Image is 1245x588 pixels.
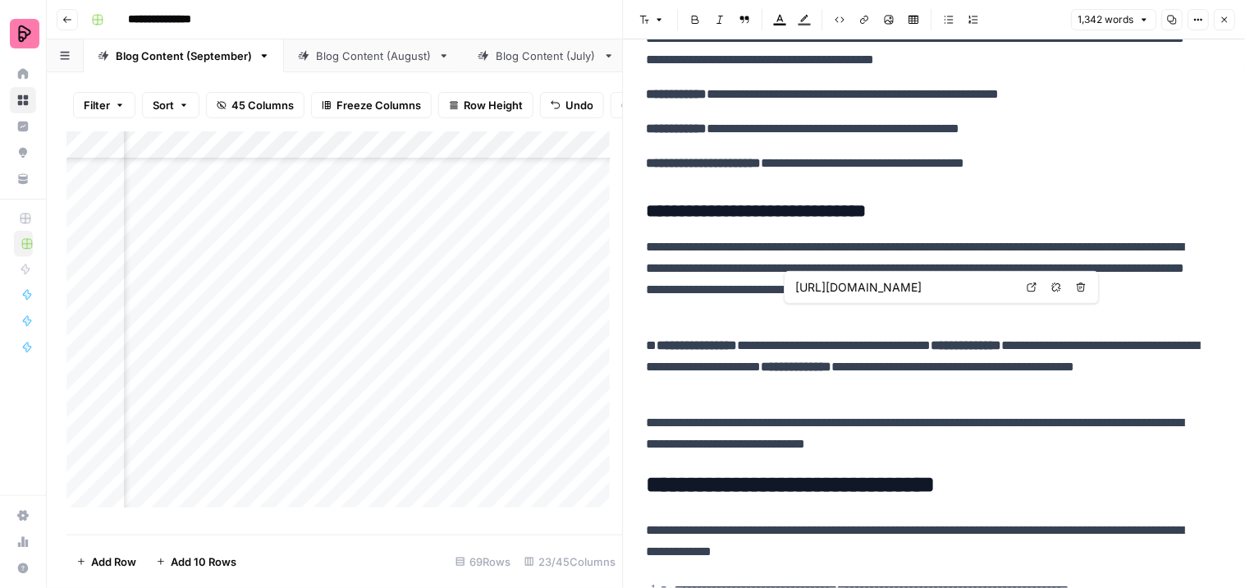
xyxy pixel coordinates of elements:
a: Usage [10,529,36,555]
button: Help + Support [10,555,36,581]
button: Freeze Columns [311,92,432,118]
a: Browse [10,87,36,113]
div: Blog Content (July) [496,48,597,64]
div: Blog Content (August) [316,48,432,64]
button: Sort [142,92,199,118]
img: Preply Logo [10,19,39,48]
a: Your Data [10,166,36,192]
div: Blog Content (September) [116,48,252,64]
span: Add 10 Rows [171,554,236,570]
button: 1,342 words [1071,9,1156,30]
span: 45 Columns [231,97,294,113]
button: Filter [73,92,135,118]
button: Add Row [66,549,146,575]
span: Freeze Columns [336,97,421,113]
button: 45 Columns [206,92,304,118]
a: Home [10,61,36,87]
button: Add 10 Rows [146,549,246,575]
button: Undo [540,92,604,118]
a: Settings [10,503,36,529]
span: Row Height [464,97,523,113]
div: 23/45 Columns [518,549,623,575]
span: Undo [565,97,593,113]
a: Opportunities [10,140,36,166]
button: Workspace: Preply [10,13,36,54]
span: Sort [153,97,174,113]
span: 1,342 words [1078,12,1134,27]
a: Blog Content (July) [464,39,629,72]
div: 69 Rows [449,549,518,575]
span: Add Row [91,554,136,570]
a: Blog Content (August) [284,39,464,72]
button: Row Height [438,92,533,118]
span: Filter [84,97,110,113]
a: Blog Content (September) [84,39,284,72]
a: Insights [10,113,36,140]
